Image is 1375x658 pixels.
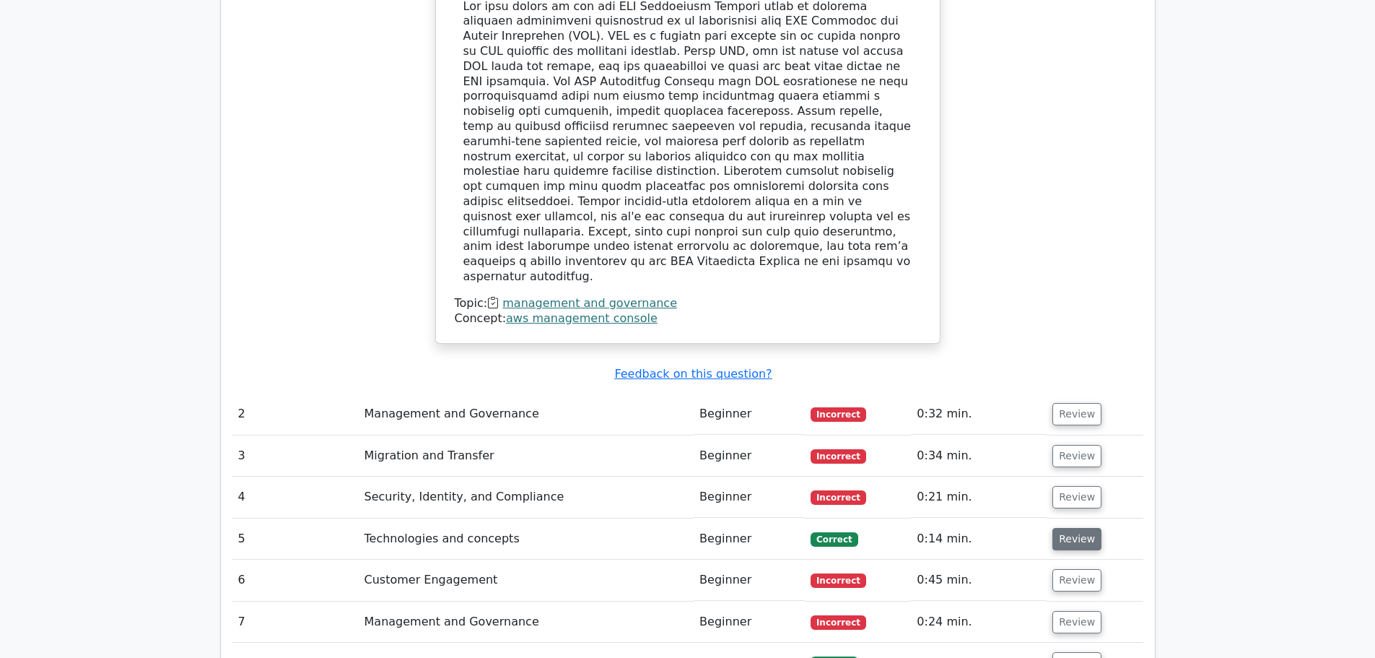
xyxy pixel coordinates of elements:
td: Beginner [694,519,805,560]
td: 3 [232,436,359,477]
td: Beginner [694,602,805,643]
td: 0:24 min. [911,602,1047,643]
td: Technologies and concepts [359,519,694,560]
td: Beginner [694,436,805,477]
a: management and governance [502,296,677,310]
td: 0:21 min. [911,477,1047,518]
td: Beginner [694,560,805,601]
span: Incorrect [811,573,866,588]
span: Incorrect [811,490,866,505]
span: Incorrect [811,615,866,630]
td: Management and Governance [359,394,694,435]
td: Beginner [694,394,805,435]
td: 0:45 min. [911,560,1047,601]
button: Review [1052,486,1101,508]
button: Review [1052,611,1101,633]
div: Concept: [455,311,921,326]
td: 7 [232,602,359,643]
td: Migration and Transfer [359,436,694,477]
button: Review [1052,528,1101,550]
span: Correct [811,532,857,547]
td: Management and Governance [359,602,694,643]
td: 0:34 min. [911,436,1047,477]
a: aws management console [506,311,658,325]
td: 6 [232,560,359,601]
button: Review [1052,403,1101,425]
div: Topic: [455,296,921,311]
a: Feedback on this question? [614,367,772,381]
td: 4 [232,477,359,518]
td: 0:14 min. [911,519,1047,560]
span: Incorrect [811,407,866,422]
td: 0:32 min. [911,394,1047,435]
span: Incorrect [811,449,866,464]
button: Review [1052,445,1101,467]
td: Security, Identity, and Compliance [359,477,694,518]
button: Review [1052,569,1101,592]
td: 2 [232,394,359,435]
td: Customer Engagement [359,560,694,601]
td: 5 [232,519,359,560]
td: Beginner [694,477,805,518]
